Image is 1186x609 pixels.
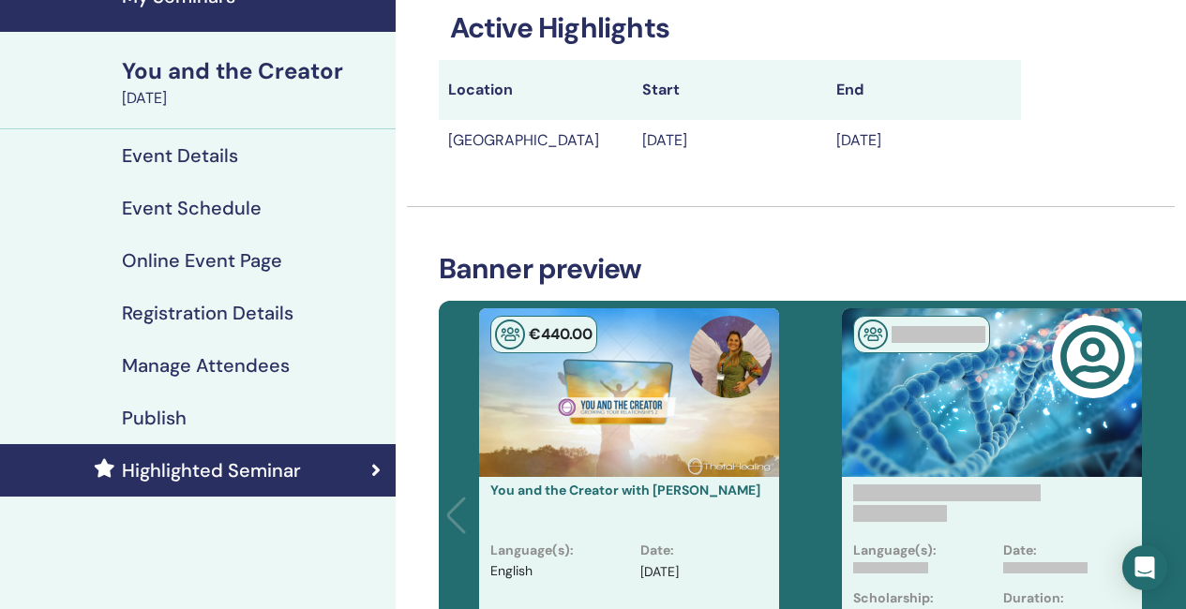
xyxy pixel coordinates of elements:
[490,482,760,498] a: You and the Creator with [PERSON_NAME]
[439,11,1021,45] h3: Active Highlights
[122,249,282,272] h4: Online Event Page
[633,60,827,120] th: Start
[122,407,187,429] h4: Publish
[122,87,384,110] div: [DATE]
[122,354,290,377] h4: Manage Attendees
[1059,324,1125,390] img: user-circle-regular.svg
[853,588,934,608] p: Scholarship:
[122,302,293,324] h4: Registration Details
[1122,545,1167,590] div: Open Intercom Messenger
[490,541,574,560] p: Language(s) :
[1003,588,1064,608] p: Duration:
[689,316,772,398] img: default.jpg
[858,319,888,349] img: In-Person Seminar
[122,197,262,219] h4: Event Schedule
[827,120,1021,161] td: [DATE]
[827,60,1021,120] th: End
[122,144,238,167] h4: Event Details
[529,324,593,344] span: € 440 .00
[495,319,525,349] img: In-Person Seminar
[122,459,301,482] h4: Highlighted Seminar
[122,55,384,87] div: You and the Creator
[439,60,633,120] th: Location
[111,55,396,110] a: You and the Creator[DATE]
[853,541,937,560] p: Language(s):
[439,120,633,161] td: [GEOGRAPHIC_DATA]
[633,120,827,161] td: [DATE]
[640,541,674,560] p: Date :
[640,562,679,582] p: [DATE]
[1003,541,1037,560] p: Date:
